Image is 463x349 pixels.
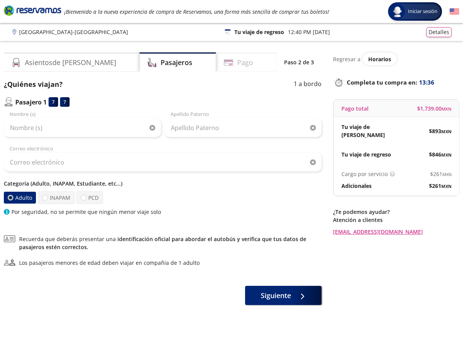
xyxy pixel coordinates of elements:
a: [EMAIL_ADDRESS][DOMAIN_NAME] [333,228,459,236]
a: Brand Logo [4,5,61,18]
p: Tu viaje de [PERSON_NAME] [341,123,396,139]
p: 1 a bordo [294,79,322,90]
p: Pasajero 1 [15,98,47,107]
span: Siguiente [261,290,291,301]
button: Detalles [426,27,452,37]
small: MXN [442,171,452,177]
p: Por seguridad, no se permite que ningún menor viaje solo [11,208,161,216]
button: English [450,7,459,16]
span: Horarios [368,55,391,63]
p: ¿Quiénes viajan? [4,79,63,90]
em: ¡Bienvenido a la nueva experiencia de compra de Reservamos, una forma más sencilla de comprar tus... [64,8,329,15]
p: 12:40 PM [DATE] [288,28,330,36]
div: Regresar a ver horarios [333,52,459,65]
p: Pago total [341,104,369,113]
p: ¿Te podemos ayudar? [333,208,459,216]
span: $ 1,739.00 [417,104,452,113]
small: MXN [442,106,452,112]
h4: Asientos de [PERSON_NAME] [25,57,116,68]
input: Correo electrónico [4,153,322,172]
h4: Pago [237,57,253,68]
span: Recuerda que deberás presentar una [19,235,322,251]
p: Tu viaje de regreso [234,28,284,36]
p: Atención a clientes [333,216,459,224]
span: $ 261 [430,170,452,178]
h4: Pasajeros [161,57,192,68]
span: $ 893 [429,127,452,135]
p: Regresar a [333,55,361,63]
span: 13:36 [419,78,434,87]
small: MXN [441,183,452,189]
p: Paso 2 de 3 [284,58,314,66]
small: MXN [441,129,452,134]
i: Brand Logo [4,5,61,16]
span: Iniciar sesión [405,8,440,15]
p: Tu viaje de regreso [341,150,391,158]
small: MXN [441,152,452,158]
div: Los pasajeros menores de edad deben viajar en compañía de 1 adulto [19,259,200,267]
label: INAPAM [38,191,75,204]
p: Adicionales [341,182,372,190]
button: Siguiente [245,286,322,305]
input: Apellido Paterno [165,118,322,137]
div: 7 [60,97,70,107]
label: PCD [76,191,103,204]
p: Completa tu compra en : [333,77,459,88]
div: 7 [49,97,58,107]
input: Nombre (s) [4,118,161,137]
span: $ 846 [429,150,452,158]
label: Adulto [4,192,36,204]
span: $ 261 [429,182,452,190]
p: Cargo por servicio [341,170,388,178]
p: Categoría (Adulto, INAPAM, Estudiante, etc...) [4,179,322,188]
a: identificación oficial para abordar el autobús y verifica que tus datos de pasajeros estén correc... [19,235,306,251]
p: [GEOGRAPHIC_DATA] - [GEOGRAPHIC_DATA] [19,28,128,36]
